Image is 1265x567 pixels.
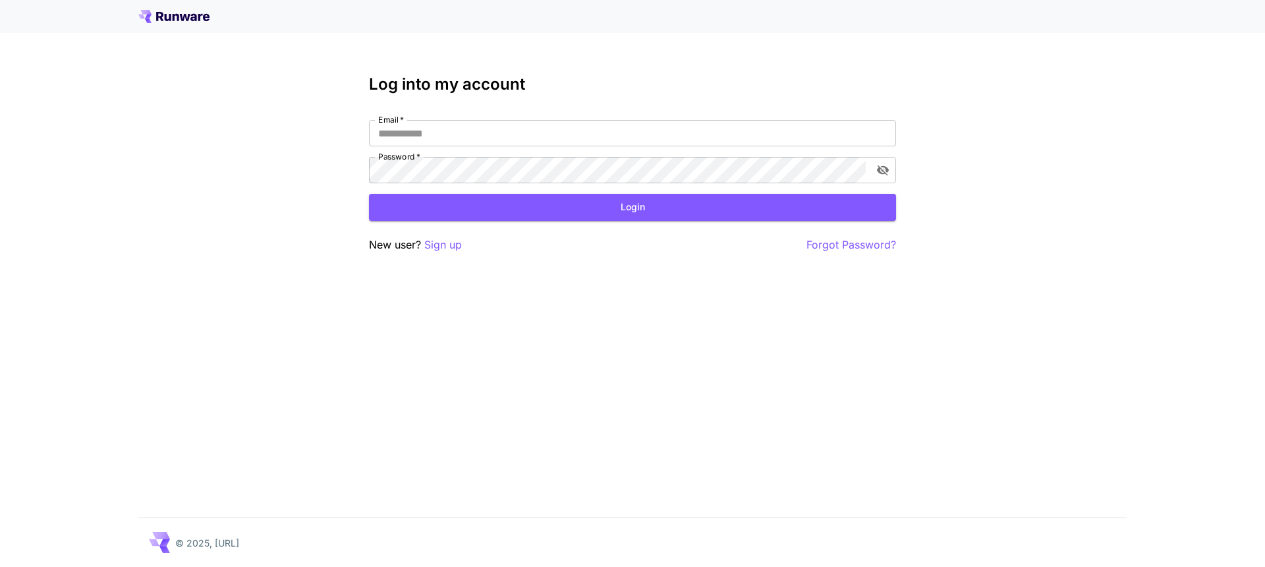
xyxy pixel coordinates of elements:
label: Password [378,151,420,162]
button: Sign up [424,237,462,253]
button: Forgot Password? [806,237,896,253]
p: New user? [369,237,462,253]
p: © 2025, [URL] [175,536,239,550]
label: Email [378,114,404,125]
button: toggle password visibility [871,158,895,182]
button: Login [369,194,896,221]
h3: Log into my account [369,75,896,94]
